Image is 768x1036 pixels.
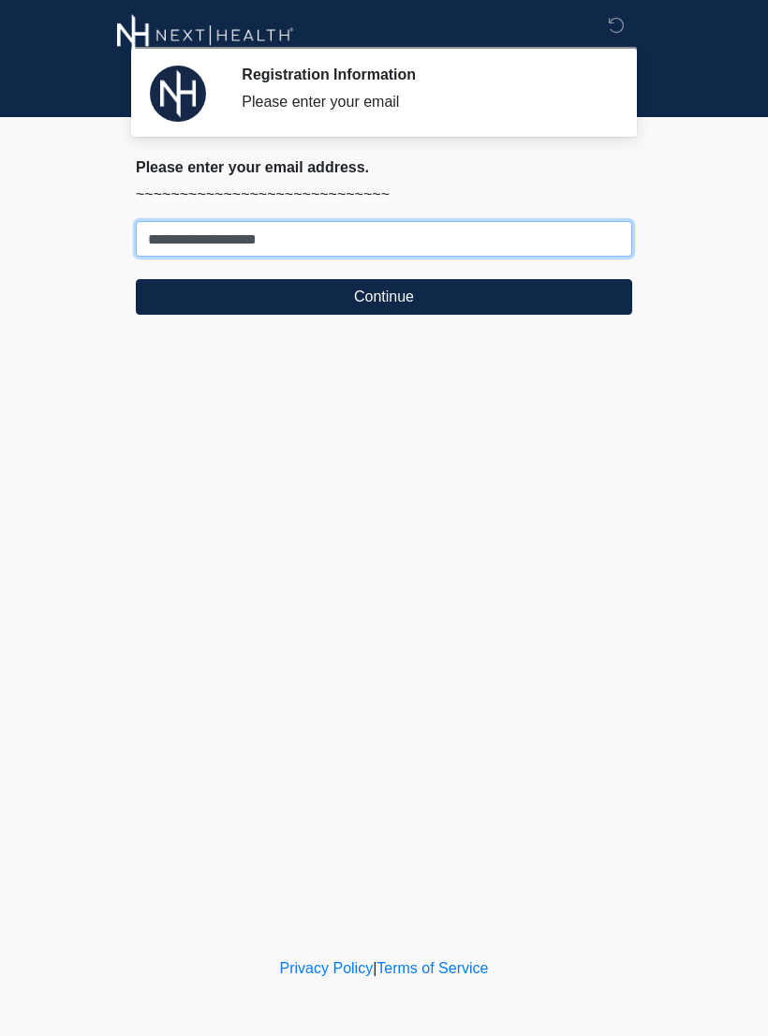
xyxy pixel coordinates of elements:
[242,66,604,83] h2: Registration Information
[136,158,632,176] h2: Please enter your email address.
[280,960,374,976] a: Privacy Policy
[150,66,206,122] img: Agent Avatar
[377,960,488,976] a: Terms of Service
[117,14,294,56] img: Next-Health Montecito Logo
[242,91,604,113] div: Please enter your email
[136,279,632,315] button: Continue
[136,184,632,206] p: ~~~~~~~~~~~~~~~~~~~~~~~~~~~~~
[373,960,377,976] a: |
